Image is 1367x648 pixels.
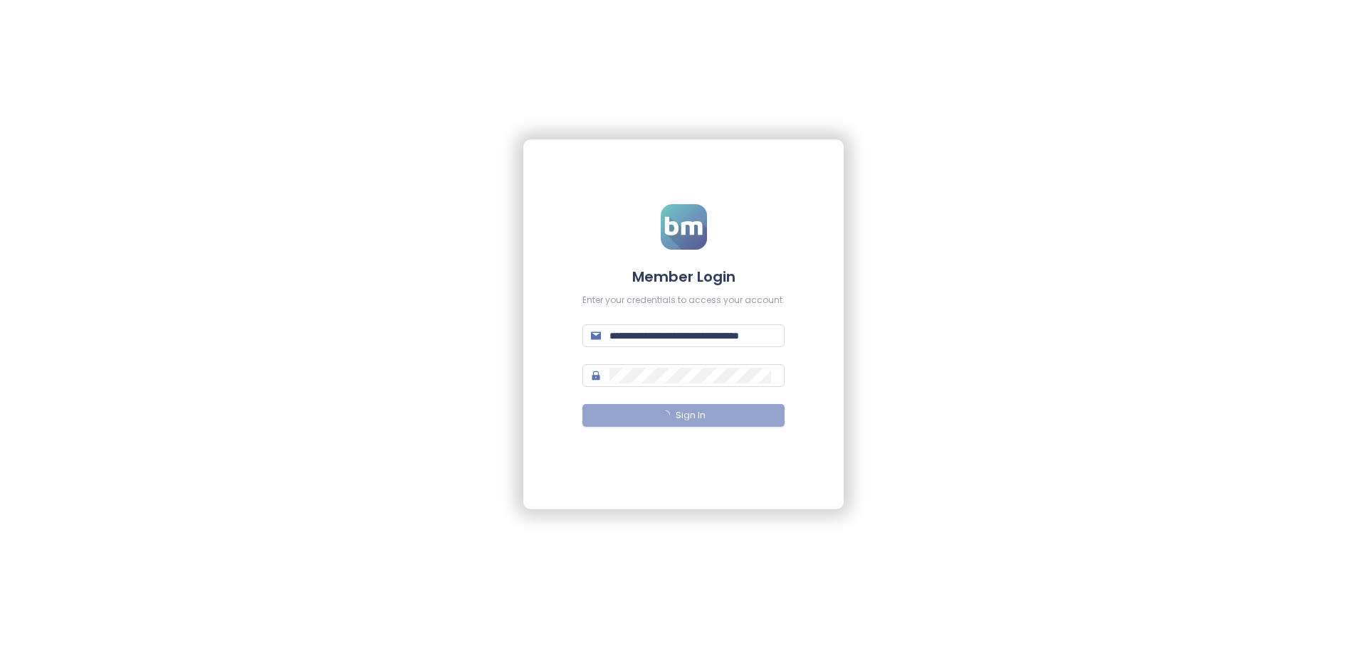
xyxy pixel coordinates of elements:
[582,294,785,307] div: Enter your credentials to access your account.
[676,409,706,423] span: Sign In
[661,204,707,250] img: logo
[582,404,785,427] button: Sign In
[582,267,785,287] h4: Member Login
[591,371,601,381] span: lock
[661,410,670,419] span: loading
[591,331,601,341] span: mail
